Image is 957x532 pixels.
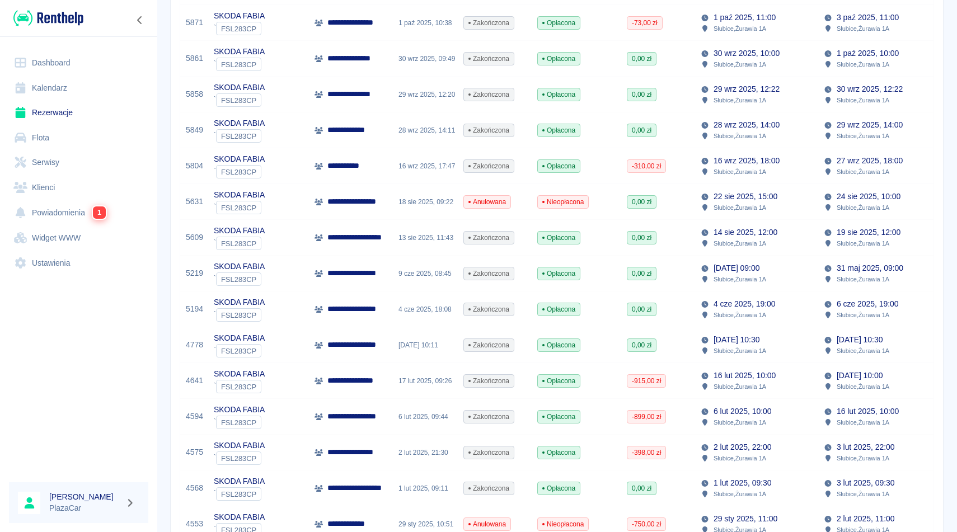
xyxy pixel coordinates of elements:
span: Opłacona [538,448,580,458]
p: 2 lut 2025, 11:00 [837,513,894,525]
p: PlazaCar [49,502,121,514]
p: 16 lut 2025, 10:00 [714,370,776,382]
p: Słubice , Żurawia 1A [714,453,766,463]
span: Opłacona [538,125,580,135]
span: 0,00 zł [627,197,656,207]
div: 4 cze 2025, 18:08 [393,291,458,327]
div: ` [214,58,265,71]
span: Opłacona [538,304,580,314]
span: Opłacona [538,233,580,243]
div: ` [214,201,265,214]
p: Słubice , Żurawia 1A [837,346,889,356]
span: -398,00 zł [627,448,665,458]
a: Dashboard [9,50,148,76]
p: 24 sie 2025, 10:00 [837,191,900,203]
a: 4778 [186,339,203,351]
p: Słubice , Żurawia 1A [714,23,766,34]
p: 29 wrz 2025, 12:22 [714,83,780,95]
p: SKODA FABIA [214,368,265,380]
p: 3 paź 2025, 11:00 [837,12,899,23]
div: ` [214,416,265,429]
div: 16 wrz 2025, 17:47 [393,148,458,184]
span: Anulowana [464,197,510,207]
span: Zakończona [464,412,514,422]
p: Słubice , Żurawia 1A [837,453,889,463]
span: FSL283CP [217,311,261,319]
div: 17 lut 2025, 09:26 [393,363,458,399]
h6: [PERSON_NAME] [49,491,121,502]
div: 6 lut 2025, 09:44 [393,399,458,435]
p: 16 lut 2025, 10:00 [837,406,899,417]
a: 4641 [186,375,203,387]
p: Słubice , Żurawia 1A [714,167,766,177]
p: 31 maj 2025, 09:00 [837,262,903,274]
span: Zakończona [464,233,514,243]
div: 30 wrz 2025, 09:49 [393,41,458,77]
span: FSL283CP [217,204,261,212]
a: Serwisy [9,150,148,175]
span: FSL283CP [217,275,261,284]
span: Opłacona [538,483,580,493]
p: SKODA FABIA [214,332,265,344]
span: FSL283CP [217,25,261,33]
span: -750,00 zł [627,519,665,529]
p: Słubice , Żurawia 1A [837,238,889,248]
p: 14 sie 2025, 12:00 [714,227,777,238]
p: Słubice , Żurawia 1A [837,23,889,34]
button: Zwiń nawigację [132,13,148,27]
span: Zakończona [464,54,514,64]
a: 5849 [186,124,203,136]
span: Zakończona [464,161,514,171]
div: ` [214,93,265,107]
span: 0,00 zł [627,304,656,314]
span: Zakończona [464,90,514,100]
span: -310,00 zł [627,161,665,171]
div: ` [214,451,265,465]
p: 6 lut 2025, 10:00 [714,406,771,417]
p: [DATE] 10:30 [714,334,759,346]
span: FSL283CP [217,60,261,69]
span: FSL283CP [217,239,261,248]
p: Słubice , Żurawia 1A [714,203,766,213]
span: -73,00 zł [627,18,662,28]
a: Flota [9,125,148,150]
div: 18 sie 2025, 09:22 [393,184,458,220]
span: Opłacona [538,412,580,422]
span: Opłacona [538,376,580,386]
p: Słubice , Żurawia 1A [714,95,766,105]
span: Zakończona [464,448,514,458]
p: Słubice , Żurawia 1A [837,274,889,284]
span: Zakończona [464,340,514,350]
p: SKODA FABIA [214,46,265,58]
p: SKODA FABIA [214,189,265,201]
p: 29 wrz 2025, 14:00 [837,119,903,131]
p: 19 sie 2025, 12:00 [837,227,900,238]
span: FSL283CP [217,454,261,463]
a: Rezerwacje [9,100,148,125]
span: FSL283CP [217,383,261,391]
span: Zakończona [464,483,514,493]
span: Opłacona [538,340,580,350]
p: SKODA FABIA [214,440,265,451]
p: SKODA FABIA [214,296,265,308]
p: Słubice , Żurawia 1A [714,382,766,392]
p: 1 lut 2025, 09:30 [714,477,771,489]
p: 30 wrz 2025, 10:00 [714,48,780,59]
span: 0,00 zł [627,269,656,279]
p: Słubice , Żurawia 1A [714,131,766,141]
span: Zakończona [464,304,514,314]
span: 0,00 zł [627,90,656,100]
span: FSL283CP [217,168,261,176]
a: Widget WWW [9,225,148,251]
p: Słubice , Żurawia 1A [837,131,889,141]
span: -899,00 zł [627,412,665,422]
a: 5871 [186,17,203,29]
p: SKODA FABIA [214,10,265,22]
div: ` [214,380,265,393]
div: ` [214,308,265,322]
a: 5609 [186,232,203,243]
p: Słubice , Żurawia 1A [714,59,766,69]
div: 9 cze 2025, 08:45 [393,256,458,291]
p: Słubice , Żurawia 1A [714,417,766,427]
span: Opłacona [538,269,580,279]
